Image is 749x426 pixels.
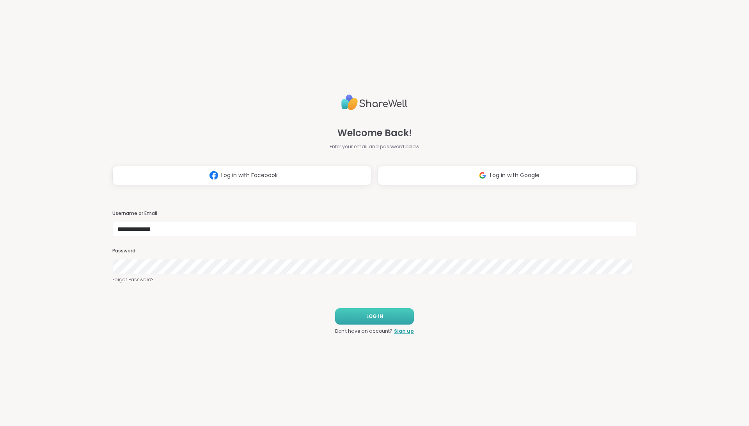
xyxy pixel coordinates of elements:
span: Welcome Back! [337,126,412,140]
a: Sign up [394,328,414,335]
span: Enter your email and password below [330,143,419,150]
button: Log in with Facebook [112,166,371,185]
button: LOG IN [335,308,414,325]
h3: Username or Email [112,210,637,217]
img: ShareWell Logo [341,91,408,114]
img: ShareWell Logomark [206,168,221,183]
span: Don't have an account? [335,328,392,335]
a: Forgot Password? [112,276,637,283]
span: Log in with Google [490,171,540,179]
span: Log in with Facebook [221,171,278,179]
span: LOG IN [366,313,383,320]
img: ShareWell Logomark [475,168,490,183]
h3: Password [112,248,637,254]
button: Log in with Google [378,166,637,185]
